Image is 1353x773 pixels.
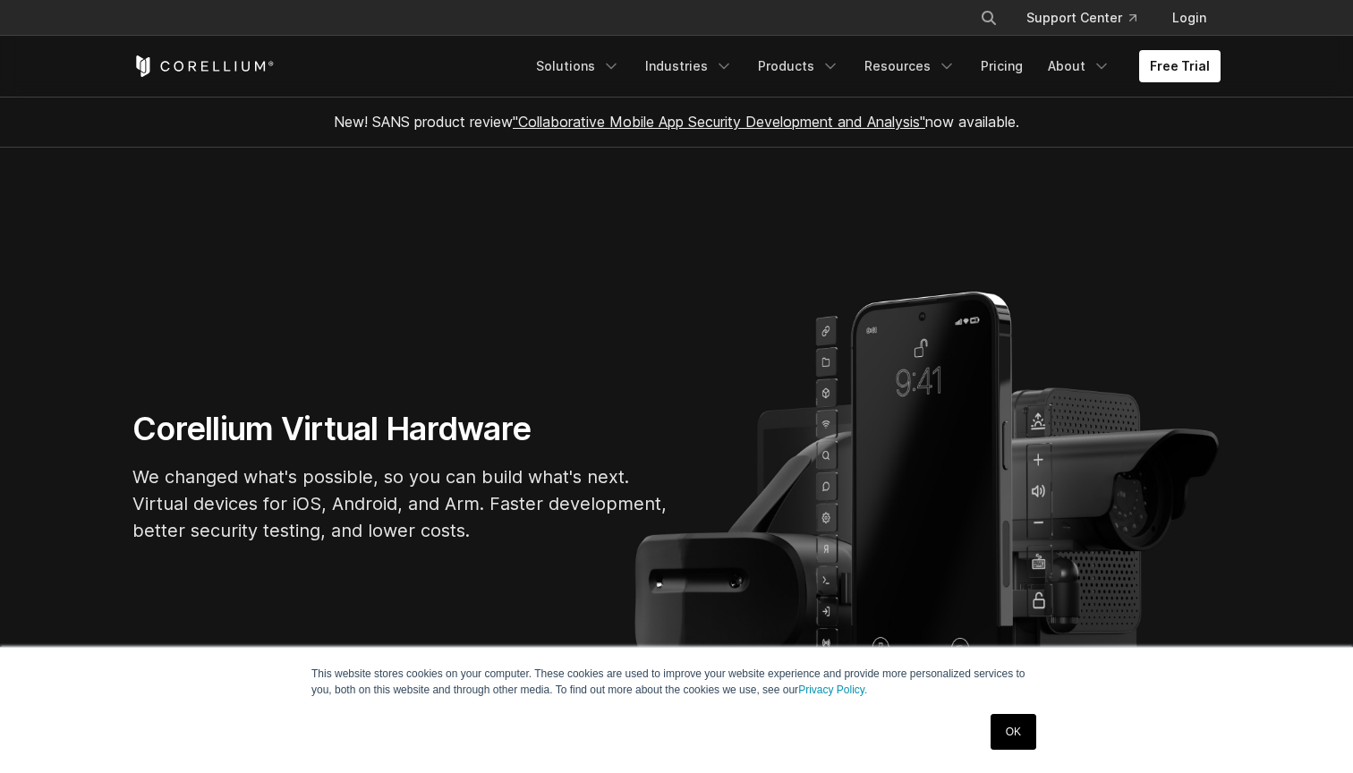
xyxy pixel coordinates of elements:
[513,113,925,131] a: "Collaborative Mobile App Security Development and Analysis"
[1158,2,1221,34] a: Login
[525,50,631,82] a: Solutions
[132,55,275,77] a: Corellium Home
[970,50,1034,82] a: Pricing
[311,666,1042,698] p: This website stores cookies on your computer. These cookies are used to improve your website expe...
[854,50,966,82] a: Resources
[991,714,1036,750] a: OK
[634,50,744,82] a: Industries
[525,50,1221,82] div: Navigation Menu
[334,113,1019,131] span: New! SANS product review now available.
[747,50,850,82] a: Products
[958,2,1221,34] div: Navigation Menu
[1012,2,1151,34] a: Support Center
[132,463,669,544] p: We changed what's possible, so you can build what's next. Virtual devices for iOS, Android, and A...
[1037,50,1121,82] a: About
[132,409,669,449] h1: Corellium Virtual Hardware
[1139,50,1221,82] a: Free Trial
[798,684,867,696] a: Privacy Policy.
[973,2,1005,34] button: Search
